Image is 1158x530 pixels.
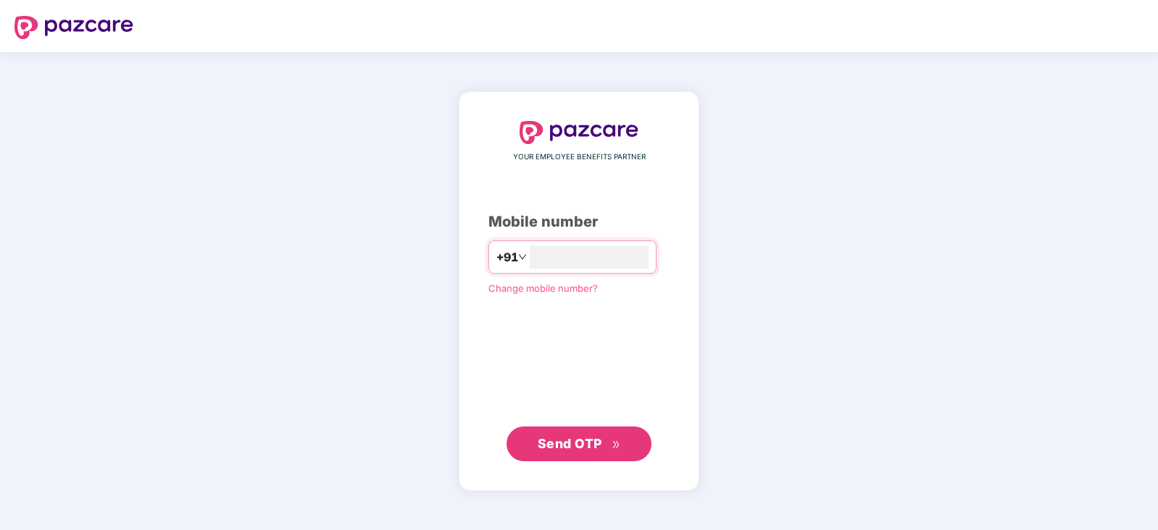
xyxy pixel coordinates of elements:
[518,253,527,261] span: down
[496,248,518,266] span: +91
[488,282,598,294] a: Change mobile number?
[507,426,651,461] button: Send OTPdouble-right
[513,151,646,163] span: YOUR EMPLOYEE BENEFITS PARTNER
[488,211,670,233] div: Mobile number
[538,436,602,451] span: Send OTP
[520,121,638,144] img: logo
[14,16,133,39] img: logo
[612,440,621,450] span: double-right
